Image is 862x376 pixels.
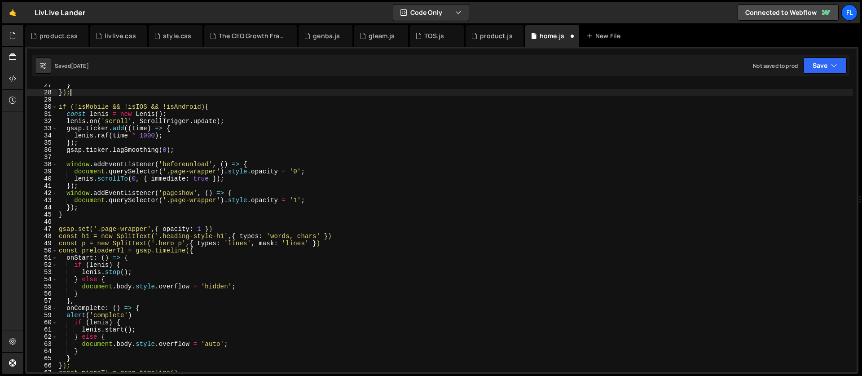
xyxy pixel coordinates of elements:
div: style.css [163,31,191,40]
div: home.js [540,31,564,40]
div: 29 [27,96,57,103]
div: 57 [27,297,57,305]
button: Save [803,58,847,74]
div: product.js [480,31,513,40]
div: 63 [27,341,57,348]
div: Not saved to prod [753,62,798,70]
div: 27 [27,82,57,89]
div: 40 [27,175,57,182]
div: 58 [27,305,57,312]
div: 56 [27,290,57,297]
div: New File [586,31,624,40]
div: TOS.js [424,31,444,40]
div: 41 [27,182,57,190]
div: 52 [27,261,57,269]
div: 39 [27,168,57,175]
div: 59 [27,312,57,319]
div: [DATE] [71,62,89,70]
div: 51 [27,254,57,261]
div: Saved [55,62,89,70]
div: 50 [27,247,57,254]
div: 46 [27,218,57,226]
div: 66 [27,362,57,369]
div: 34 [27,132,57,139]
div: genba.js [313,31,340,40]
a: 🤙 [2,2,24,23]
button: Code Only [393,4,469,21]
div: 42 [27,190,57,197]
div: gleam.js [369,31,395,40]
div: 32 [27,118,57,125]
div: 37 [27,154,57,161]
div: 48 [27,233,57,240]
div: 35 [27,139,57,146]
div: 30 [27,103,57,111]
div: 45 [27,211,57,218]
div: 38 [27,161,57,168]
div: 43 [27,197,57,204]
div: 55 [27,283,57,290]
div: LivLive Lander [35,7,85,18]
div: product.css [40,31,78,40]
div: 31 [27,111,57,118]
div: 64 [27,348,57,355]
div: livlive.css [105,31,136,40]
div: 61 [27,326,57,333]
a: Fl [841,4,858,21]
div: 49 [27,240,57,247]
a: Connected to Webflow [738,4,839,21]
div: 47 [27,226,57,233]
div: 65 [27,355,57,362]
div: 36 [27,146,57,154]
div: 60 [27,319,57,326]
div: 53 [27,269,57,276]
div: 28 [27,89,57,96]
div: The CEO Growth Framework.js [219,31,286,40]
div: 44 [27,204,57,211]
div: 62 [27,333,57,341]
div: 33 [27,125,57,132]
div: 54 [27,276,57,283]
